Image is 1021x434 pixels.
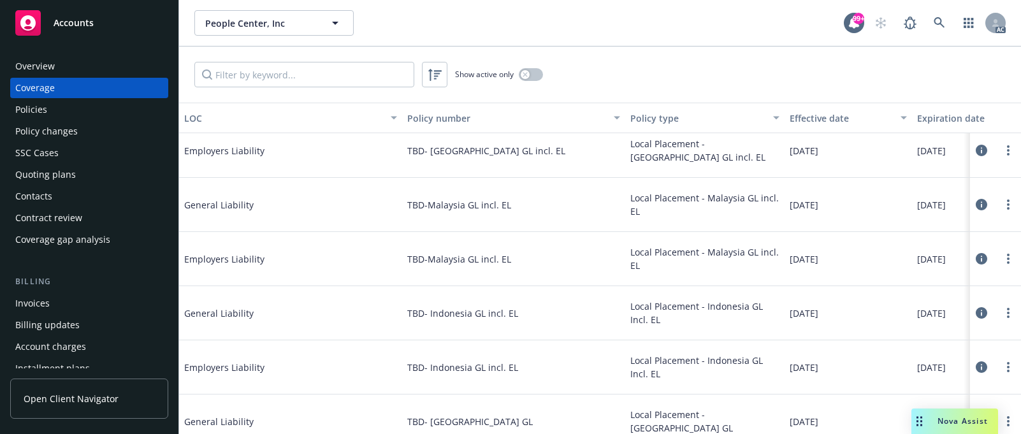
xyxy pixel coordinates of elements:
input: Filter by keyword... [194,62,414,87]
a: Installment plans [10,358,168,379]
div: Coverage [15,78,55,98]
button: LOC [179,103,402,133]
div: Account charges [15,336,86,357]
span: [DATE] [790,361,818,374]
div: Policy changes [15,121,78,141]
a: Quoting plans [10,164,168,185]
span: Local Placement - [GEOGRAPHIC_DATA] GL incl. EL [630,137,779,164]
span: Local Placement - Indonesia GL Incl. EL [630,300,779,326]
div: Policy number [407,112,606,125]
span: Employers Liability [184,144,375,157]
a: more [1001,197,1016,212]
button: Policy type [625,103,785,133]
span: [DATE] [790,144,818,157]
button: People Center, Inc [194,10,354,36]
div: Effective date [790,112,893,125]
span: Open Client Navigator [24,392,119,405]
div: Coverage gap analysis [15,229,110,250]
a: more [1001,305,1016,321]
div: Contacts [15,186,52,206]
span: [DATE] [917,252,946,266]
span: TBD- [GEOGRAPHIC_DATA] GL [407,415,533,428]
div: Policies [15,99,47,120]
span: TBD- Indonesia GL incl. EL [407,307,518,320]
div: 99+ [853,13,864,24]
a: SSC Cases [10,143,168,163]
a: more [1001,414,1016,429]
div: Contract review [15,208,82,228]
a: Overview [10,56,168,76]
a: Report a Bug [897,10,923,36]
a: more [1001,251,1016,266]
a: more [1001,359,1016,375]
span: General Liability [184,307,375,320]
div: Quoting plans [15,164,76,185]
div: SSC Cases [15,143,59,163]
span: TBD-Malaysia GL incl. EL [407,252,511,266]
span: [DATE] [917,198,946,212]
span: [DATE] [790,198,818,212]
span: Show active only [455,69,514,80]
span: [DATE] [917,144,946,157]
a: Coverage gap analysis [10,229,168,250]
a: Contacts [10,186,168,206]
span: Nova Assist [938,416,988,426]
span: Local Placement - Malaysia GL incl. EL [630,245,779,272]
a: Policies [10,99,168,120]
a: Start snowing [868,10,894,36]
div: Billing [10,275,168,288]
a: Search [927,10,952,36]
div: Billing updates [15,315,80,335]
span: TBD-Malaysia GL incl. EL [407,198,511,212]
span: Employers Liability [184,252,375,266]
button: Policy number [402,103,625,133]
div: Drag to move [911,409,927,434]
span: [DATE] [917,307,946,320]
div: Overview [15,56,55,76]
a: Account charges [10,336,168,357]
div: Invoices [15,293,50,314]
span: [DATE] [790,252,818,266]
a: Accounts [10,5,168,41]
a: Switch app [956,10,981,36]
a: Invoices [10,293,168,314]
div: LOC [184,112,383,125]
a: Billing updates [10,315,168,335]
span: [DATE] [790,415,818,428]
a: Policy changes [10,121,168,141]
span: Local Placement - Malaysia GL incl. EL [630,191,779,218]
span: [DATE] [790,307,818,320]
a: more [1001,143,1016,158]
a: Coverage [10,78,168,98]
div: Policy type [630,112,765,125]
button: Nova Assist [911,409,998,434]
div: Installment plans [15,358,90,379]
span: People Center, Inc [205,17,315,30]
a: Contract review [10,208,168,228]
span: Local Placement - Indonesia GL Incl. EL [630,354,779,380]
span: TBD- Indonesia GL incl. EL [407,361,518,374]
span: [DATE] [917,361,946,374]
button: Effective date [785,103,912,133]
div: Expiration date [917,112,1020,125]
span: General Liability [184,198,375,212]
span: Accounts [54,18,94,28]
span: TBD- [GEOGRAPHIC_DATA] GL incl. EL [407,144,565,157]
span: General Liability [184,415,375,428]
span: Employers Liability [184,361,375,374]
